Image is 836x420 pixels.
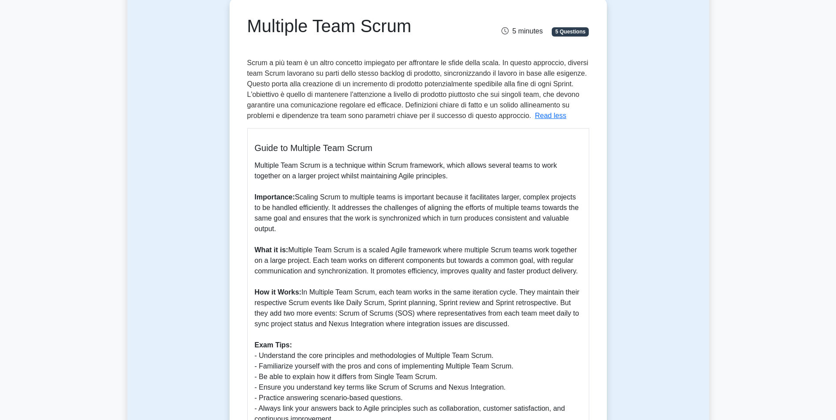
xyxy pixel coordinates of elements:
b: Exam Tips: [255,341,292,349]
button: Read less [535,111,566,121]
h5: Guide to Multiple Team Scrum [255,143,582,153]
b: Importance: [255,193,295,201]
span: 5 minutes [502,27,542,35]
h1: Multiple Team Scrum [247,15,472,37]
span: Scrum a più team è un altro concetto impiegato per affrontare le sfide della scala. In questo app... [247,59,588,119]
span: 5 Questions [552,27,589,36]
b: What it is: [255,246,288,254]
b: How it Works: [255,288,301,296]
